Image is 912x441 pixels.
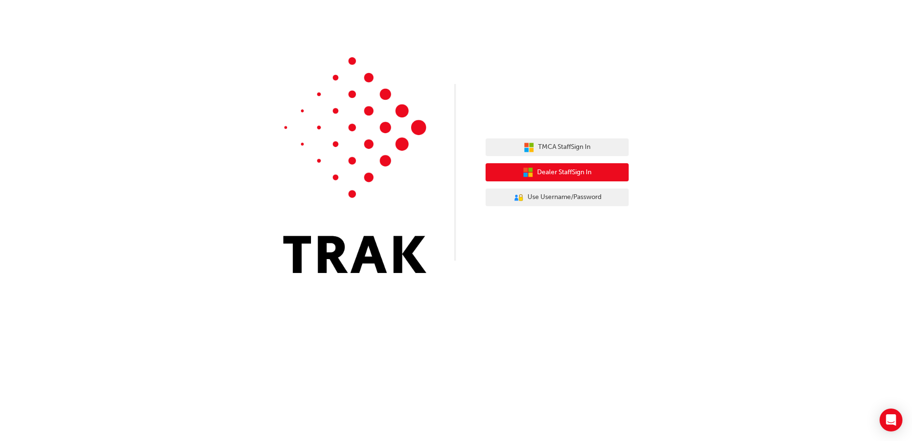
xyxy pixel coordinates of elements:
button: Dealer StaffSign In [486,163,629,181]
button: TMCA StaffSign In [486,138,629,157]
div: Open Intercom Messenger [880,409,902,431]
span: Dealer Staff Sign In [537,167,591,178]
span: Use Username/Password [528,192,601,203]
span: TMCA Staff Sign In [538,142,591,153]
button: Use Username/Password [486,189,629,207]
img: Trak [283,57,426,273]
